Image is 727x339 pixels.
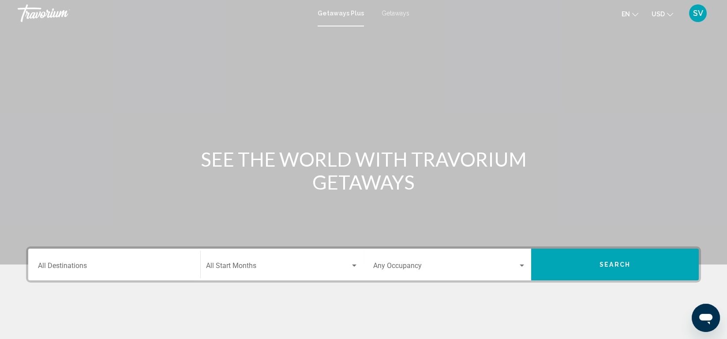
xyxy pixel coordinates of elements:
[28,249,699,280] div: Search widget
[622,7,638,20] button: Change language
[198,148,529,194] h1: SEE THE WORLD WITH TRAVORIUM GETAWAYS
[531,249,699,280] button: Search
[318,10,364,17] a: Getaways Plus
[652,11,665,18] span: USD
[382,10,409,17] a: Getaways
[693,9,703,18] span: SV
[652,7,673,20] button: Change currency
[622,11,630,18] span: en
[692,304,720,332] iframe: Button to launch messaging window
[686,4,709,22] button: User Menu
[18,4,309,22] a: Travorium
[600,261,630,268] span: Search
